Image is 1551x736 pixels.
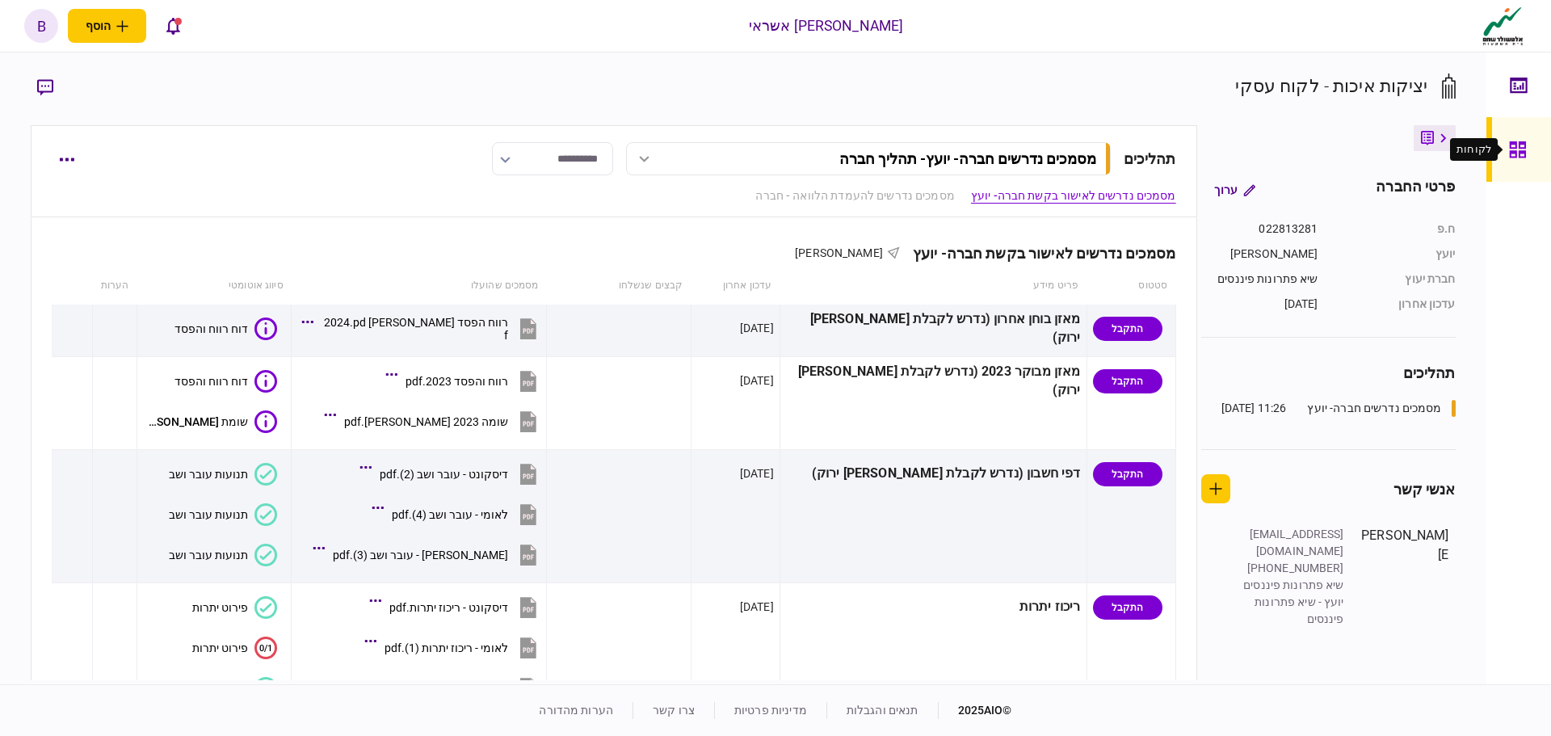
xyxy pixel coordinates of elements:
[1093,369,1162,393] div: התקבל
[169,468,248,481] div: תנועות עובר ושב
[192,677,277,700] button: פירוט יתרות
[333,549,508,561] div: מזרחי - עובר ושב (3).pdf
[392,508,508,521] div: לאומי - עובר ושב (4).pdf
[1360,526,1449,628] div: [PERSON_NAME]
[1093,317,1162,341] div: התקבל
[1201,246,1318,263] div: [PERSON_NAME]
[786,456,1081,492] div: דפי חשבון (נדרש לקבלת [PERSON_NAME] ירוק)
[24,9,58,43] button: b
[1335,246,1456,263] div: יועץ
[740,599,774,615] div: [DATE]
[322,316,508,342] div: רווח הפסד משה רחמים 2024.pdf
[406,375,508,388] div: רווח והפסד 2023.pdf
[1239,560,1344,577] div: [PHONE_NUMBER]
[1239,594,1344,628] div: יועץ - שיא פתרונות פיננסים
[169,503,277,526] button: תנועות עובר ושב
[174,375,248,388] div: דוח רווח והפסד
[1393,478,1456,500] div: אנשי קשר
[755,187,954,204] a: מסמכים נדרשים להעמדת הלוואה - חברה
[1335,271,1456,288] div: חברת יעוץ
[1093,462,1162,486] div: התקבל
[900,245,1176,262] div: מסמכים נדרשים לאישור בקשת חברה- יועץ
[740,465,774,482] div: [DATE]
[691,267,780,305] th: עדכון אחרון
[192,637,277,659] button: 0/1פירוט יתרות
[174,370,277,393] button: דוח רווח והפסד
[373,589,540,625] button: דיסקונט - ריכוז יתרות.pdf
[137,267,292,305] th: סיווג אוטומטי
[1335,296,1456,313] div: עדכון אחרון
[1239,526,1344,560] div: [EMAIL_ADDRESS][DOMAIN_NAME]
[389,601,508,614] div: דיסקונט - ריכוז יתרות.pdf
[1239,577,1344,594] div: שיא פתרונות פיננסים
[1124,148,1176,170] div: תהליכים
[1201,221,1318,238] div: 022813281
[1093,595,1162,620] div: התקבל
[389,363,540,399] button: רווח והפסד 2023.pdf
[971,187,1176,204] a: מסמכים נדרשים לאישור בקשת חברה- יועץ
[192,641,248,654] div: פירוט יתרות
[795,246,883,259] span: [PERSON_NAME]
[174,318,277,340] button: דוח רווח והפסד
[259,642,272,653] text: 0/1
[740,372,774,389] div: [DATE]
[156,9,190,43] button: פתח רשימת התראות
[653,704,695,717] a: צרו קשר
[93,267,137,305] th: הערות
[1307,400,1441,417] div: מסמכים נדרשים חברה- יועץ
[169,508,248,521] div: תנועות עובר ושב
[169,463,277,486] button: תנועות עובר ושב
[1479,6,1527,46] img: client company logo
[1201,175,1268,204] button: ערוך
[169,549,248,561] div: תנועות עובר ושב
[192,601,248,614] div: פירוט יתרות
[68,9,146,43] button: פתח תפריט להוספת לקוח
[292,267,547,305] th: מסמכים שהועלו
[192,596,277,619] button: פירוט יתרות
[376,496,540,532] button: לאומי - עובר ושב (4).pdf
[539,704,613,717] a: הערות מהדורה
[1201,296,1318,313] div: [DATE]
[1221,400,1456,417] a: מסמכים נדרשים חברה- יועץ11:26 [DATE]
[1221,400,1287,417] div: 11:26 [DATE]
[1335,221,1456,238] div: ח.פ
[344,415,508,428] div: שומה 2023 רחמים משה.pdf
[786,589,1081,625] div: ריכוז יתרות
[1376,175,1455,204] div: פרטי החברה
[740,320,774,336] div: [DATE]
[309,670,540,706] button: מזרחי - ריכוז יתרות (3).pdf
[938,702,1012,719] div: © 2025 AIO
[368,629,540,666] button: לאומי - ריכוז יתרות (1).pdf
[317,536,540,573] button: מזרחי - עובר ושב (3).pdf
[174,322,248,335] div: דוח רווח והפסד
[1235,73,1427,99] div: יציקות איכות - לקוח עסקי
[1087,267,1175,305] th: סטטוס
[734,704,807,717] a: מדיניות פרטיות
[305,310,540,347] button: רווח הפסד משה רחמים 2024.pdf
[169,544,277,566] button: תנועות עובר ושב
[786,310,1081,347] div: מאזן בוחן אחרון (נדרש לקבלת [PERSON_NAME] ירוק)
[749,15,904,36] div: [PERSON_NAME] אשראי
[839,150,1096,167] div: מסמכים נדרשים חברה- יועץ - תהליך חברה
[626,142,1111,175] button: מסמכים נדרשים חברה- יועץ- תהליך חברה
[547,267,691,305] th: קבצים שנשלחו
[786,363,1081,400] div: מאזן מבוקר 2023 (נדרש לקבלת [PERSON_NAME] ירוק)
[780,267,1087,305] th: פריט מידע
[1456,141,1491,158] div: לקוחות
[385,641,508,654] div: לאומי - ריכוז יתרות (1).pdf
[143,415,248,428] div: שומת מס
[364,456,540,492] button: דיסקונט - עובר ושב (2).pdf
[1201,362,1456,384] div: תהליכים
[380,468,508,481] div: דיסקונט - עובר ושב (2).pdf
[1201,271,1318,288] div: שיא פתרונות פיננסים
[847,704,918,717] a: תנאים והגבלות
[143,410,277,433] button: שומת מס
[328,403,540,439] button: שומה 2023 רחמים משה.pdf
